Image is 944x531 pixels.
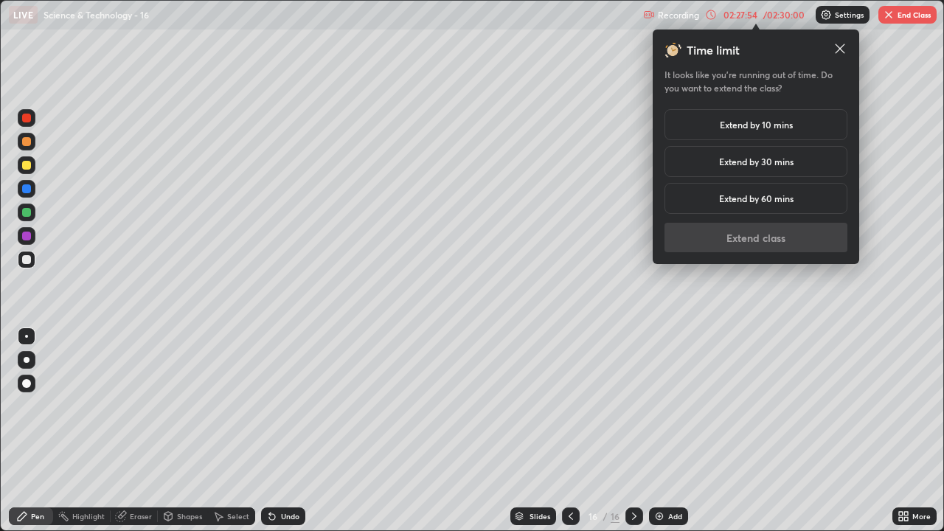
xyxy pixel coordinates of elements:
img: end-class-cross [883,9,895,21]
div: Undo [281,513,299,520]
h5: Extend by 30 mins [719,155,794,168]
h5: Extend by 10 mins [720,118,793,131]
p: LIVE [13,9,33,21]
p: Recording [658,10,699,21]
img: add-slide-button [653,510,665,522]
div: / 02:30:00 [761,10,807,19]
button: End Class [878,6,937,24]
div: Add [668,513,682,520]
img: class-settings-icons [820,9,832,21]
div: 16 [611,510,619,523]
div: Highlight [72,513,105,520]
div: 16 [586,512,600,521]
h5: It looks like you’re running out of time. Do you want to extend the class? [664,68,847,94]
div: Shapes [177,513,202,520]
h3: Time limit [687,41,740,59]
div: Pen [31,513,44,520]
h5: Extend by 60 mins [719,192,794,205]
div: Slides [530,513,550,520]
div: More [912,513,931,520]
div: Select [227,513,249,520]
div: Eraser [130,513,152,520]
div: 02:27:54 [720,10,761,19]
p: Settings [835,11,864,18]
p: Science & Technology - 16 [44,9,149,21]
img: recording.375f2c34.svg [643,9,655,21]
div: / [603,512,608,521]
